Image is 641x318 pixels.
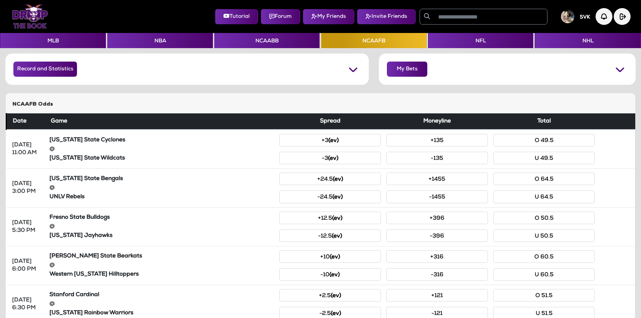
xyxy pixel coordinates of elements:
strong: [US_STATE] Jayhawks [49,233,112,239]
button: NCAAFB [321,33,426,48]
button: -10(ev) [279,268,381,281]
button: +12.5(ev) [279,212,381,224]
button: +135 [386,134,488,146]
strong: [US_STATE] Rainbow Warriors [49,310,133,316]
button: O 50.5 [493,212,595,224]
th: Total [491,113,598,130]
div: @ [49,145,274,153]
button: -3(ev) [279,152,381,164]
th: Moneyline [384,113,491,130]
button: O 60.5 [493,250,595,263]
strong: [US_STATE] State Cyclones [49,137,125,143]
button: NBA [107,33,213,48]
button: +396 [386,212,488,224]
small: (ev) [328,156,339,162]
button: +3(ev) [279,134,381,146]
div: [DATE] 3:00 PM [12,180,41,196]
small: (ev) [331,293,341,299]
button: U 64.5 [493,190,595,203]
button: +316 [386,250,488,263]
div: [DATE] 5:30 PM [12,219,41,235]
h5: NCAAFB Odds [12,101,629,108]
button: NCAABB [214,33,320,48]
button: O 51.5 [493,289,595,302]
button: My Bets [387,62,427,77]
button: My Friends [303,9,354,24]
div: [DATE] 11:00 AM [12,141,41,157]
strong: [US_STATE] State Bengals [49,176,123,182]
button: O 64.5 [493,173,595,185]
strong: [PERSON_NAME] State Bearkats [49,253,142,259]
button: U 50.5 [493,229,595,242]
button: +1455 [386,173,488,185]
small: (ev) [329,272,340,278]
strong: Stanford Cardinal [49,292,99,298]
img: Logo [12,4,48,29]
button: NFL [428,33,533,48]
button: U 60.5 [493,268,595,281]
th: Date [6,113,47,130]
button: Record and Statistics [13,62,77,77]
div: @ [49,261,274,269]
div: @ [49,300,274,308]
button: -396 [386,229,488,242]
div: [DATE] 6:30 PM [12,296,41,312]
small: (ev) [332,234,342,239]
button: -1455 [386,190,488,203]
strong: Western [US_STATE] Hilltoppers [49,272,139,277]
button: +10(ev) [279,250,381,263]
strong: UNLV Rebels [49,194,84,200]
small: (ev) [332,216,343,221]
small: (ev) [331,311,341,317]
div: [DATE] 6:00 PM [12,258,41,273]
button: O 49.5 [493,134,595,146]
div: @ [49,223,274,231]
small: (ev) [332,195,343,200]
div: @ [49,184,274,192]
img: Notification [596,8,612,25]
small: (ev) [330,254,340,260]
button: -316 [386,268,488,281]
button: U 49.5 [493,152,595,164]
button: Invite Friends [357,9,416,24]
button: Tutorial [215,9,258,24]
strong: [US_STATE] State Wildcats [49,155,125,161]
th: Game [47,113,277,130]
button: -24.5(ev) [279,190,381,203]
button: -135 [386,152,488,164]
strong: Fresno State Bulldogs [49,215,110,220]
button: NHL [535,33,641,48]
h5: SVK [580,14,590,21]
th: Spread [277,113,384,130]
button: -12.5(ev) [279,229,381,242]
button: Forum [261,9,300,24]
button: +24.5(ev) [279,173,381,185]
small: (ev) [333,177,343,182]
button: +121 [386,289,488,302]
small: (ev) [328,138,339,144]
button: +2.5(ev) [279,289,381,302]
img: User [561,10,574,23]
